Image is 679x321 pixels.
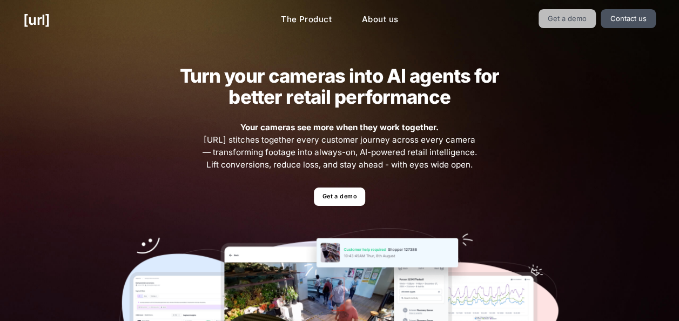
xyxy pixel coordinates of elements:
a: The Product [272,9,340,30]
a: [URL] [23,9,50,30]
a: Get a demo [539,9,596,28]
strong: Your cameras see more when they work together. [240,122,439,132]
a: Contact us [601,9,656,28]
a: Get a demo [314,188,365,206]
a: About us [353,9,407,30]
h2: Turn your cameras into AI agents for better retail performance [163,65,516,108]
span: [URL] stitches together every customer journey across every camera — transforming footage into al... [201,122,479,171]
